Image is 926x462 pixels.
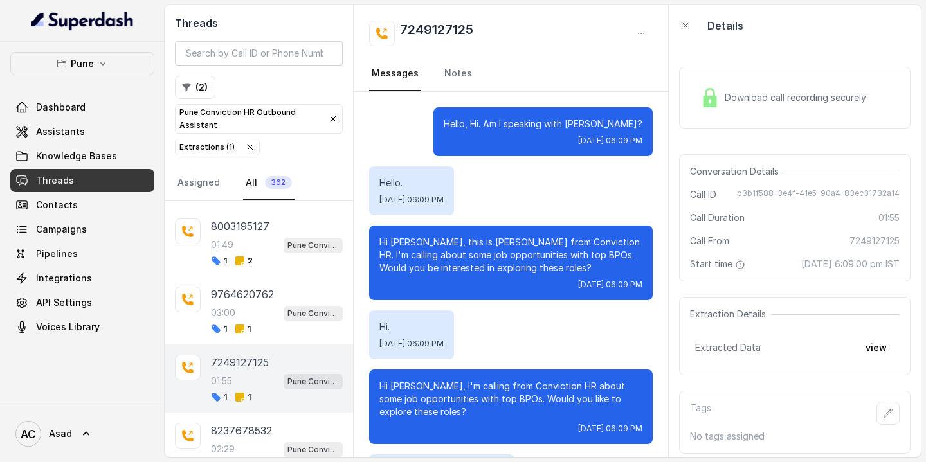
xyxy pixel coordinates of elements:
[690,165,784,178] span: Conversation Details
[287,443,339,456] p: Pune Conviction HR Outbound Assistant
[211,324,227,334] span: 1
[36,125,85,138] span: Assistants
[211,423,272,438] p: 8237678532
[379,321,444,333] p: Hi.
[36,150,117,163] span: Knowledge Bases
[71,56,94,71] p: Pune
[849,235,900,247] span: 7249127125
[10,242,154,265] a: Pipelines
[10,315,154,339] a: Voices Library
[801,258,900,271] span: [DATE] 6:09:00 pm IST
[36,174,74,187] span: Threads
[36,321,100,333] span: Voices Library
[175,104,343,134] button: Pune Conviction HR Outbound Assistant
[175,166,343,200] nav: Tabs
[858,336,894,359] button: view
[243,166,295,200] a: All362
[31,10,134,31] img: light.svg
[690,308,771,321] span: Extraction Details
[211,375,232,387] p: 01:55
[36,101,86,114] span: Dashboard
[21,427,36,441] text: AC
[211,443,235,456] p: 02:29
[36,272,92,285] span: Integrations
[690,402,711,425] p: Tags
[369,57,421,91] a: Messages
[700,88,720,107] img: Lock Icon
[10,291,154,314] a: API Settings
[578,136,642,146] span: [DATE] 06:09 PM
[211,218,269,234] p: 8003195127
[695,341,761,354] span: Extracted Data
[265,176,292,189] span: 362
[235,392,251,402] span: 1
[175,15,343,31] h2: Threads
[179,141,235,154] div: Extractions ( 1 )
[36,247,78,260] span: Pipelines
[690,211,745,224] span: Call Duration
[211,238,233,251] p: 01:49
[235,256,253,266] span: 2
[211,256,227,266] span: 1
[235,324,251,334] span: 1
[211,392,227,402] span: 1
[49,427,72,440] span: Asad
[175,41,343,66] input: Search by Call ID or Phone Number
[379,339,444,349] span: [DATE] 06:09 PM
[442,57,475,91] a: Notes
[578,280,642,290] span: [DATE] 06:09 PM
[175,166,222,200] a: Assigned
[287,239,339,252] p: Pune Conviction HR Outbound Assistant
[369,57,653,91] nav: Tabs
[10,193,154,217] a: Contacts
[179,106,318,132] p: Pune Conviction HR Outbound Assistant
[707,18,743,33] p: Details
[878,211,900,224] span: 01:55
[10,416,154,452] a: Asad
[725,91,871,104] span: Download call recording securely
[36,199,78,211] span: Contacts
[690,430,900,443] p: No tags assigned
[10,267,154,290] a: Integrations
[379,236,642,274] p: Hi [PERSON_NAME], this is [PERSON_NAME] from Conviction HR. I'm calling about some job opportunit...
[211,355,269,370] p: 7249127125
[10,218,154,241] a: Campaigns
[10,120,154,143] a: Assistants
[175,76,215,99] button: (2)
[287,375,339,388] p: Pune Conviction HR Outbound Assistant
[690,235,729,247] span: Call From
[36,296,92,309] span: API Settings
[690,188,716,201] span: Call ID
[175,139,260,155] button: Extractions (1)
[379,380,642,418] p: Hi [PERSON_NAME], I'm calling from Conviction HR about some job opportunities with top BPOs. Woul...
[737,188,900,201] span: b3b1f588-3e4f-41e5-90a4-83ec31732a14
[10,145,154,168] a: Knowledge Bases
[211,307,235,319] p: 03:00
[10,169,154,192] a: Threads
[10,96,154,119] a: Dashboard
[400,21,473,46] h2: 7249127125
[444,118,642,130] p: Hello, Hi. Am I speaking with [PERSON_NAME]?
[211,287,274,302] p: 9764620762
[36,223,87,236] span: Campaigns
[690,258,748,271] span: Start time
[10,52,154,75] button: Pune
[379,195,444,205] span: [DATE] 06:09 PM
[578,423,642,434] span: [DATE] 06:09 PM
[287,307,339,320] p: Pune Conviction HR Outbound Assistant
[379,177,444,190] p: Hello.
